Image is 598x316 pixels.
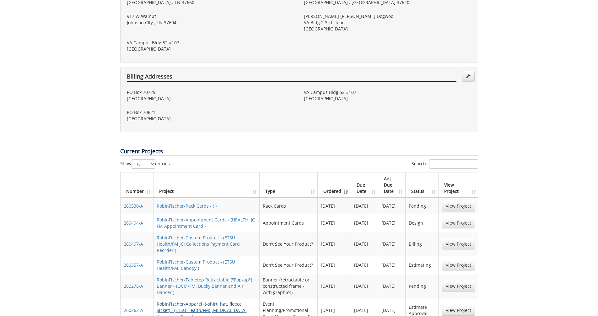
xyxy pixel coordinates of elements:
[378,274,406,298] td: [DATE]
[260,198,318,214] td: Rack Cards
[442,260,475,270] a: View Project
[260,274,318,298] td: Banner (retractable or constructed frame - with graphics)
[462,71,475,82] a: Edit Addresses
[127,19,294,26] p: Johnson CIty , TN 37604
[429,159,478,169] input: Search:
[157,217,255,229] a: RobinFischer-Appointment Cards - (HEALTH: JC FM Appointment Card )
[121,172,154,198] th: Number: activate to sort column ascending
[304,89,471,95] p: VA Campus Bldg 52 #107
[157,203,217,209] a: RobinFischer-Rack Cards - ( )
[157,235,240,253] a: RobinFischer-Custom Product - (ETSU Health/FM JC: Collections Payment Card Reorder )
[351,232,378,256] td: [DATE]
[124,307,143,313] a: 260262-A
[260,214,318,232] td: Appointment Cards
[351,256,378,274] td: [DATE]
[442,201,475,211] a: View Project
[124,283,143,289] a: 260275-A
[124,203,143,209] a: 260530-A
[127,13,294,19] p: 917 W Walnut
[304,95,471,102] p: [GEOGRAPHIC_DATA]
[442,218,475,228] a: View Project
[442,239,475,249] a: View Project
[318,172,351,198] th: Ordered: activate to sort column ascending
[406,214,438,232] td: Design
[351,172,378,198] th: Due Date: activate to sort column ascending
[351,214,378,232] td: [DATE]
[351,198,378,214] td: [DATE]
[318,232,351,256] td: [DATE]
[127,116,294,122] p: [GEOGRAPHIC_DATA]
[127,95,294,102] p: [GEOGRAPHIC_DATA]
[120,159,170,169] label: Show entries
[378,172,406,198] th: Adj. Due Date: activate to sort column ascending
[304,26,471,32] p: [GEOGRAPHIC_DATA]
[124,220,143,226] a: 260494-A
[318,256,351,274] td: [DATE]
[127,74,456,82] h4: Billing Addresses
[154,172,260,198] th: Project: activate to sort column ascending
[127,40,294,46] p: VA Campus Bldg 52 #107
[406,198,438,214] td: Pending
[124,262,143,268] a: 260357-A
[351,274,378,298] td: [DATE]
[406,232,438,256] td: Billing
[442,305,475,316] a: View Project
[304,19,471,26] p: VA Bldg 2 3rd Floor
[406,172,438,198] th: Status: activate to sort column ascending
[127,109,294,116] p: PO Box 70621
[157,277,252,295] a: RobinFischer-Tabletop Retractable ("Pop-up") Banner - (QCM/FM: Bucky Banner and Air Dancer )
[439,172,478,198] th: View Project: activate to sort column ascending
[406,256,438,274] td: Estimating
[378,214,406,232] td: [DATE]
[132,159,155,169] select: Showentries
[318,198,351,214] td: [DATE]
[378,232,406,256] td: [DATE]
[412,159,478,169] label: Search:
[127,46,294,52] p: [GEOGRAPHIC_DATA]
[260,256,318,274] td: Don't See Your Product?
[127,89,294,95] p: PO Box 70729
[260,232,318,256] td: Don't See Your Product?
[120,147,478,156] p: Current Projects
[304,13,471,19] p: [PERSON_NAME] [PERSON_NAME] Dogwoo
[406,274,438,298] td: Pending
[378,256,406,274] td: [DATE]
[318,274,351,298] td: [DATE]
[378,198,406,214] td: [DATE]
[318,214,351,232] td: [DATE]
[260,172,318,198] th: Type: activate to sort column ascending
[124,241,143,247] a: 260497-A
[157,259,235,271] a: RobinFischer-Custom Product - (ETSU Health/FM: Canopy )
[442,281,475,291] a: View Project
